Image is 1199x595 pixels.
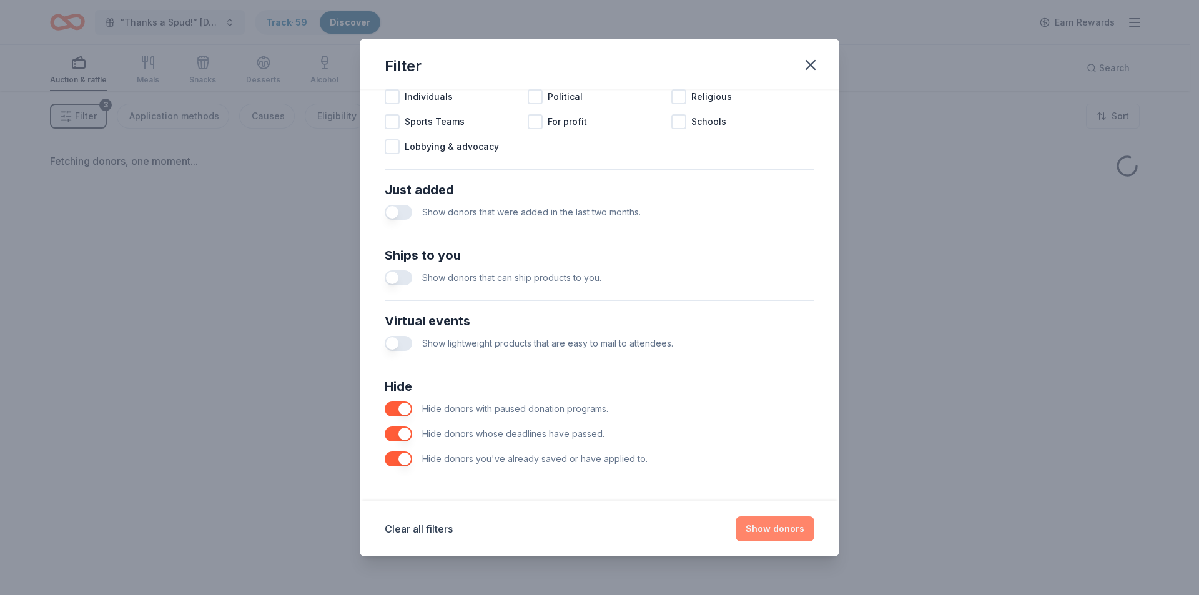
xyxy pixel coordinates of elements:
[405,114,465,129] span: Sports Teams
[385,56,422,76] div: Filter
[422,207,641,217] span: Show donors that were added in the last two months.
[422,403,608,414] span: Hide donors with paused donation programs.
[385,180,814,200] div: Just added
[736,516,814,541] button: Show donors
[405,89,453,104] span: Individuals
[422,428,604,439] span: Hide donors whose deadlines have passed.
[385,376,814,396] div: Hide
[405,139,499,154] span: Lobbying & advocacy
[385,245,814,265] div: Ships to you
[422,338,673,348] span: Show lightweight products that are easy to mail to attendees.
[422,453,648,464] span: Hide donors you've already saved or have applied to.
[691,114,726,129] span: Schools
[691,89,732,104] span: Religious
[548,89,583,104] span: Political
[385,311,814,331] div: Virtual events
[548,114,587,129] span: For profit
[422,272,601,283] span: Show donors that can ship products to you.
[385,521,453,536] button: Clear all filters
